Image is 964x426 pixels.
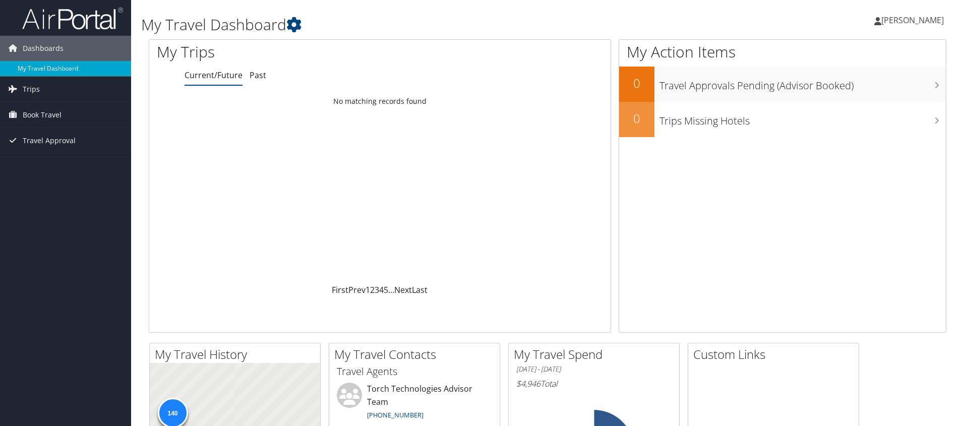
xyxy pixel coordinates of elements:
[22,7,123,30] img: airportal-logo.png
[157,41,411,63] h1: My Trips
[334,346,500,363] h2: My Travel Contacts
[384,284,388,295] a: 5
[881,15,944,26] span: [PERSON_NAME]
[619,67,946,102] a: 0Travel Approvals Pending (Advisor Booked)
[619,102,946,137] a: 0Trips Missing Hotels
[185,70,243,81] a: Current/Future
[516,378,540,389] span: $4,946
[370,284,375,295] a: 2
[412,284,428,295] a: Last
[379,284,384,295] a: 4
[619,110,654,127] h2: 0
[367,410,424,419] a: [PHONE_NUMBER]
[394,284,412,295] a: Next
[337,364,492,379] h3: Travel Agents
[659,74,946,93] h3: Travel Approvals Pending (Advisor Booked)
[23,102,62,128] span: Book Travel
[23,36,64,61] span: Dashboards
[23,128,76,153] span: Travel Approval
[23,77,40,102] span: Trips
[693,346,859,363] h2: Custom Links
[149,92,611,110] td: No matching records found
[388,284,394,295] span: …
[514,346,679,363] h2: My Travel Spend
[348,284,366,295] a: Prev
[619,75,654,92] h2: 0
[874,5,954,35] a: [PERSON_NAME]
[659,109,946,128] h3: Trips Missing Hotels
[141,14,683,35] h1: My Travel Dashboard
[516,378,672,389] h6: Total
[250,70,266,81] a: Past
[155,346,320,363] h2: My Travel History
[366,284,370,295] a: 1
[619,41,946,63] h1: My Action Items
[332,284,348,295] a: First
[375,284,379,295] a: 3
[516,364,672,374] h6: [DATE] - [DATE]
